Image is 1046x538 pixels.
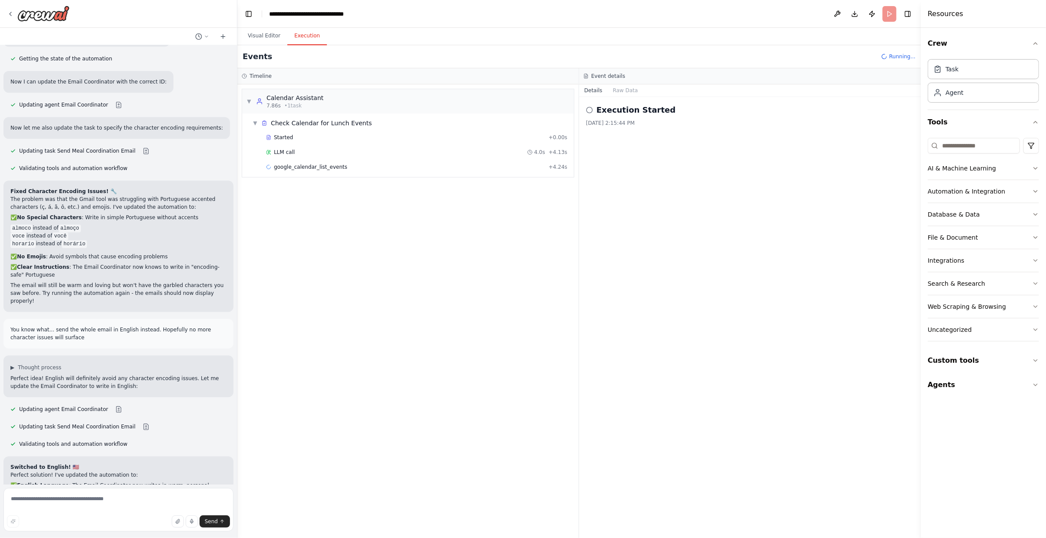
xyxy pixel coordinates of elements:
[928,295,1039,318] button: Web Scraping & Browsing
[928,348,1039,373] button: Custom tools
[266,94,323,102] div: Calendar Assistant
[928,110,1039,134] button: Tools
[247,98,252,105] span: ▼
[19,101,108,108] span: Updating agent Email Coordinator
[7,515,19,528] button: Improve this prompt
[250,73,272,80] h3: Timeline
[928,279,985,288] div: Search & Research
[10,326,227,341] p: You know what... send the whole email in English instead. Hopefully no more character issues will...
[928,256,964,265] div: Integrations
[243,50,272,63] h2: Events
[287,27,327,45] button: Execution
[928,210,980,219] div: Database & Data
[19,423,136,430] span: Updating task Send Meal Coordination Email
[10,240,36,248] code: horario
[10,240,227,247] li: instead of
[243,8,255,20] button: Hide left sidebar
[10,263,227,279] p: ✅ : The Email Coordinator now knows to write in "encoding-safe" Portuguese
[928,134,1039,348] div: Tools
[10,471,227,479] p: Perfect solution! I've updated the automation to:
[274,149,295,156] span: LLM call
[928,249,1039,272] button: Integrations
[10,124,223,132] p: Now let me also update the task to specify the character encoding requirements:
[19,441,127,448] span: Validating tools and automation workflow
[17,254,46,260] strong: No Emojis
[17,482,69,488] strong: English Language
[10,214,227,221] p: ✅ : Write in simple Portuguese without accents
[928,325,972,334] div: Uncategorized
[269,10,367,18] nav: breadcrumb
[17,214,82,221] strong: No Special Characters
[928,272,1039,295] button: Search & Research
[284,102,302,109] span: • 1 task
[10,374,227,390] p: Perfect idea! English will definitely avoid any character encoding issues. Let me update the Emai...
[928,302,1006,311] div: Web Scraping & Browsing
[216,31,230,42] button: Start a new chat
[534,149,545,156] span: 4.0s
[10,195,227,211] p: The problem was that the Gmail tool was struggling with Portuguese accented characters (ç, á, ã, ...
[549,164,567,170] span: + 4.24s
[18,364,61,371] span: Thought process
[19,406,108,413] span: Updating agent Email Coordinator
[928,31,1039,56] button: Crew
[10,281,227,305] p: The email will still be warm and loving but won't have the garbled characters you saw before. Try...
[192,31,213,42] button: Switch to previous chat
[549,134,567,141] span: + 0.00s
[10,224,227,232] li: instead of
[17,264,70,270] strong: Clear Instructions
[10,481,227,513] p: ✅ : The Email Coordinator now writes in warm, personal English ✅ : English characters won't have ...
[928,233,978,242] div: File & Document
[586,120,914,127] div: [DATE] 2:15:44 PM
[19,165,127,172] span: Validating tools and automation workflow
[59,224,81,232] code: almoço
[10,232,27,240] code: voce
[928,157,1039,180] button: AI & Machine Learning
[928,164,996,173] div: AI & Machine Learning
[928,318,1039,341] button: Uncategorized
[10,224,33,232] code: almoco
[928,9,963,19] h4: Resources
[928,180,1039,203] button: Automation & Integration
[946,88,963,97] div: Agent
[596,104,676,116] h2: Execution Started
[902,8,914,20] button: Hide right sidebar
[10,253,227,261] p: ✅ : Avoid symbols that cause encoding problems
[205,518,218,525] span: Send
[946,65,959,74] div: Task
[10,364,14,371] span: ▶
[549,149,567,156] span: + 4.13s
[608,84,643,97] button: Raw Data
[200,515,230,528] button: Send
[62,240,87,248] code: horário
[591,73,625,80] h3: Event details
[52,232,68,240] code: você
[274,134,293,141] span: Started
[266,102,281,109] span: 7.86s
[253,120,258,127] span: ▼
[889,53,916,60] span: Running...
[172,515,184,528] button: Upload files
[928,56,1039,110] div: Crew
[19,147,136,154] span: Updating task Send Meal Coordination Email
[10,464,79,470] strong: Switched to English! 🇺🇸
[10,364,61,371] button: ▶Thought process
[274,164,347,170] span: google_calendar_list_events
[928,203,1039,226] button: Database & Data
[186,515,198,528] button: Click to speak your automation idea
[10,78,167,86] p: Now I can update the Email Coordinator with the correct ID:
[928,187,1006,196] div: Automation & Integration
[10,188,117,194] strong: Fixed Character Encoding Issues! 🔧
[19,55,112,62] span: Getting the state of the automation
[241,27,287,45] button: Visual Editor
[10,232,227,240] li: instead of
[271,119,372,127] span: Check Calendar for Lunch Events
[928,226,1039,249] button: File & Document
[17,6,70,21] img: Logo
[928,373,1039,397] button: Agents
[579,84,608,97] button: Details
